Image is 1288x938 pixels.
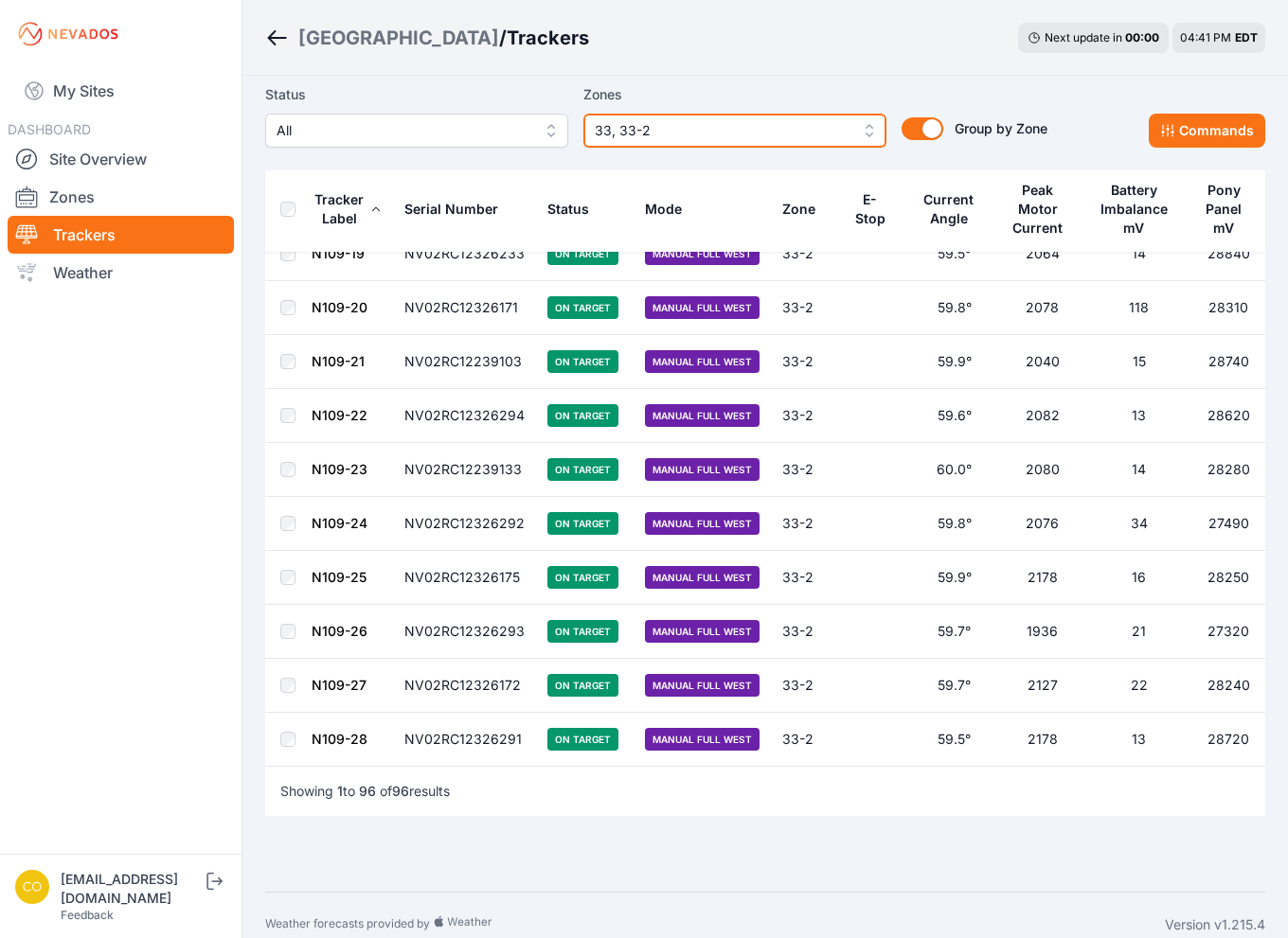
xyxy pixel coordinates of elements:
td: 33-2 [771,497,842,551]
td: 13 [1086,713,1191,767]
span: Manual Full West [645,350,760,373]
td: 33-2 [771,335,842,389]
span: On Target [547,296,618,319]
td: NV02RC12326291 [393,713,536,767]
span: All [277,119,530,142]
span: 1 [337,783,343,799]
span: Manual Full West [645,242,760,265]
img: controlroomoperator@invenergy.com [15,870,49,904]
span: Next update in [1045,30,1122,44]
span: On Target [547,404,618,427]
td: 28310 [1191,281,1265,335]
h3: Trackers [507,25,589,51]
a: N109-21 [312,353,365,369]
span: On Target [547,512,618,535]
td: NV02RC12326292 [393,497,536,551]
td: 59.5° [910,713,998,767]
a: N109-23 [312,461,367,477]
a: Feedback [61,908,114,922]
a: Site Overview [8,140,234,178]
a: N109-27 [312,677,367,693]
td: 28620 [1191,389,1265,443]
td: 28250 [1191,551,1265,605]
span: On Target [547,350,618,373]
span: On Target [547,458,618,481]
div: Mode [645,200,682,219]
td: 59.9° [910,551,998,605]
td: 27320 [1191,605,1265,659]
td: 16 [1086,551,1191,605]
div: Zone [782,200,815,219]
td: 2076 [998,497,1086,551]
button: Battery Imbalance mV [1098,168,1180,251]
td: 2178 [998,713,1086,767]
td: 15 [1086,335,1191,389]
a: Weather [8,254,234,292]
td: 2080 [998,443,1086,497]
img: Nevados [15,19,121,49]
td: 2178 [998,551,1086,605]
td: 28280 [1191,443,1265,497]
td: 33-2 [771,227,842,281]
span: Manual Full West [645,296,760,319]
span: 04:41 PM [1180,30,1231,44]
span: Manual Full West [645,458,760,481]
td: 60.0° [910,443,998,497]
td: 14 [1086,227,1191,281]
td: 59.8° [910,497,998,551]
td: 59.7° [910,605,998,659]
span: 96 [359,783,376,799]
td: 33-2 [771,551,842,605]
div: [GEOGRAPHIC_DATA] [298,25,499,51]
td: 59.6° [910,389,998,443]
td: NV02RC12239103 [393,335,536,389]
div: Current Angle [921,190,976,228]
span: DASHBOARD [8,121,91,137]
button: Mode [645,186,697,232]
span: / [499,25,507,51]
td: NV02RC12326171 [393,281,536,335]
td: 1936 [998,605,1086,659]
span: On Target [547,728,618,751]
td: 13 [1086,389,1191,443]
button: Current Angle [921,177,987,241]
td: 59.7° [910,659,998,713]
a: Trackers [8,216,234,254]
td: 28840 [1191,227,1265,281]
td: NV02RC12326172 [393,659,536,713]
td: 2127 [998,659,1086,713]
div: Tracker Label [312,190,367,228]
td: 34 [1086,497,1191,551]
span: Manual Full West [645,674,760,697]
td: 33-2 [771,443,842,497]
a: N109-26 [312,623,367,639]
td: 28240 [1191,659,1265,713]
button: All [265,114,568,148]
div: 00 : 00 [1125,30,1159,45]
td: 33-2 [771,659,842,713]
div: Pony Panel mV [1203,181,1245,238]
button: 33, 33-2 [583,114,886,148]
button: Zone [782,186,831,232]
label: Status [265,83,568,106]
button: Pony Panel mV [1203,168,1254,251]
td: 2064 [998,227,1086,281]
a: N109-22 [312,407,367,423]
span: EDT [1235,30,1258,44]
a: N109-28 [312,731,367,747]
span: 33, 33-2 [595,119,849,142]
button: E-Stop [853,177,899,241]
td: 27490 [1191,497,1265,551]
td: NV02RC12326175 [393,551,536,605]
a: Zones [8,178,234,216]
button: Tracker Label [312,177,382,241]
nav: Breadcrumb [265,13,589,62]
td: NV02RC12326233 [393,227,536,281]
span: Manual Full West [645,404,760,427]
a: My Sites [8,68,234,114]
button: Status [547,186,604,232]
span: Manual Full West [645,620,760,643]
div: E-Stop [853,190,886,228]
div: Status [547,200,589,219]
td: 33-2 [771,389,842,443]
